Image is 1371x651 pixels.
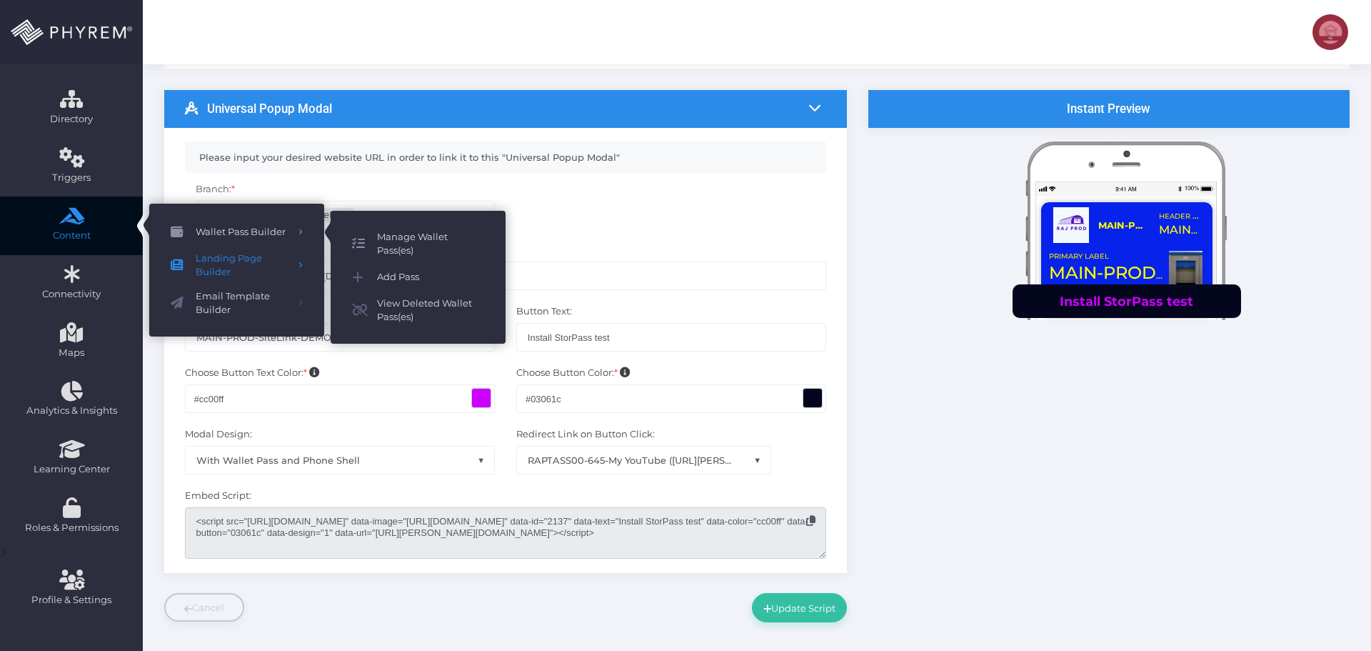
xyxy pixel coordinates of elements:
span: Maps [59,346,84,360]
span: Manage Wallet Pass(es) [377,230,484,258]
label: Branch: [196,182,235,197]
a: Email Template Builder [149,284,324,322]
span: Connectivity [9,287,134,302]
label: Redirect Link on Button Click: [516,427,655,442]
span: Triggers [9,171,134,185]
div: Please input your desired website URL in order to link it to this "Universal Popup Modal" [185,141,827,173]
textarea: Click to Copy. [185,507,827,560]
span: View Deleted Wallet Pass(es) [377,297,484,324]
input: Enter Button Text [516,323,826,352]
h3: Instant Preview [1067,101,1150,116]
span: With Wallet Pass and Phone Shell [186,447,494,474]
label: Choose Button Text Color: [185,366,319,380]
label: Modal Design: [185,427,252,442]
label: Choose Button Color: [516,366,630,380]
a: Wallet Pass Builder [149,218,324,247]
span: Wallet Pass Builder [196,223,288,242]
span: Add Pass [377,268,484,287]
a: Landing Page Builder [149,247,324,284]
span: Analytics & Insights [9,404,134,418]
span: With Wallet Pass and Phone Shell [185,446,495,474]
span: MAIN-PROD-SiteLink-DEMO4 [186,324,494,351]
img: Logo [1053,207,1089,243]
span: RAPTASS00-645-My YouTube (https://phyl.ink/TNVqflB4) [516,446,771,474]
span: Learning Center [9,462,134,477]
span: RAPTASS00-645-My YouTube (https://phyl.ink/TNVqflB4) [517,447,770,474]
label: Button Text: [516,304,572,319]
a: Add Pass [331,263,506,292]
span: Profile & Settings [31,593,111,607]
span: Roles & Permissions [9,521,134,535]
button: Update Script [752,593,847,622]
span: MAIN-PROD-SiteLink-DEMO4 [185,323,495,352]
span: Email Template Builder [196,289,288,317]
span: Directory [9,112,134,126]
a: Cancel [164,593,244,622]
span: Landing Page Builder [196,252,288,279]
h3: Universal Popup Modal [207,101,332,116]
label: Embed Script: [185,489,251,503]
span: Content [9,229,134,243]
button: Install StorPass test [1013,284,1241,318]
a: View Deleted Wallet Pass(es) [331,292,506,329]
a: Manage Wallet Pass(es) [331,225,506,263]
